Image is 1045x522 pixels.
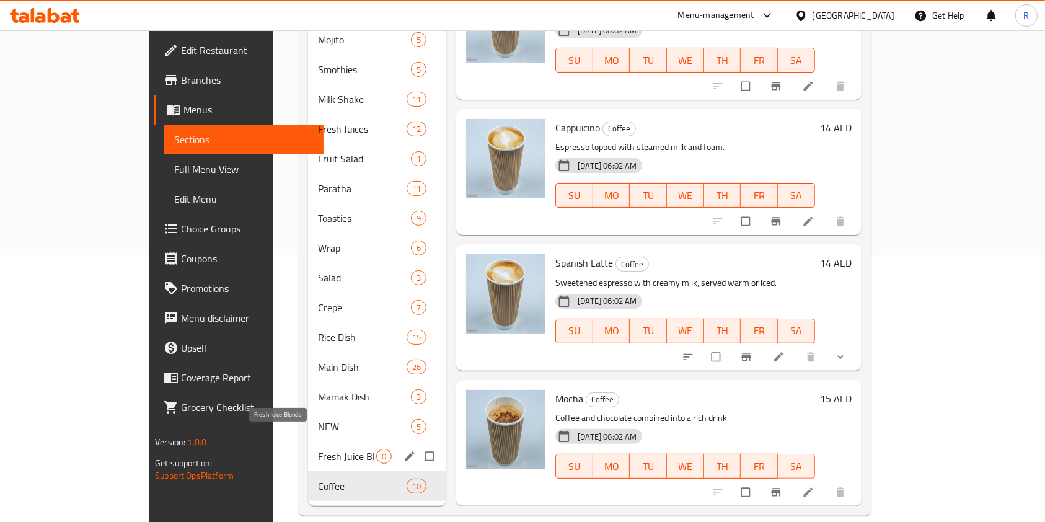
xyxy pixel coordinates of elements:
span: FR [746,322,773,340]
div: Toasties9 [308,203,446,233]
span: Fresh Juice Blends [318,449,376,464]
a: Choice Groups [154,214,324,244]
span: Cappuicino [555,118,600,137]
span: Coupons [181,251,314,266]
div: items [411,211,426,226]
a: Edit menu item [802,486,817,498]
span: Select to update [734,210,760,233]
span: SA [783,51,810,69]
span: Coffee [318,479,407,493]
button: FR [741,319,778,343]
div: Mamak Dish3 [308,382,446,412]
button: SA [778,319,815,343]
span: FR [746,458,773,476]
span: Mocha [555,389,583,408]
div: items [407,122,426,136]
span: TU [635,458,662,476]
div: Smothies5 [308,55,446,84]
span: WE [672,322,699,340]
button: TH [704,48,741,73]
button: TU [630,48,667,73]
span: MO [598,458,625,476]
h6: 14 AED [820,254,852,272]
span: 11 [407,94,426,105]
button: SU [555,183,593,208]
span: 1.0.0 [188,434,207,450]
button: FR [741,183,778,208]
span: 10 [407,480,426,492]
span: TU [635,51,662,69]
span: WE [672,187,699,205]
span: TH [709,322,736,340]
span: 9 [412,213,426,224]
div: NEW5 [308,412,446,441]
a: Edit menu item [802,215,817,228]
a: Support.OpsPlatform [155,467,234,484]
span: 3 [412,272,426,284]
div: Milk Shake11 [308,84,446,114]
button: Branch-specific-item [733,343,762,371]
div: items [407,92,426,107]
p: Sweetened espresso with creamy milk, served warm or iced. [555,275,815,291]
a: Promotions [154,273,324,303]
button: delete [797,343,827,371]
span: Coverage Report [181,370,314,385]
span: 1 [412,153,426,165]
span: Choice Groups [181,221,314,236]
span: Paratha [318,181,407,196]
span: Get support on: [155,455,212,471]
span: SA [783,187,810,205]
span: 5 [412,421,426,433]
button: SU [555,454,593,479]
p: Espresso topped with steamed milk and foam. [555,139,815,155]
a: Grocery Checklist [154,392,324,422]
span: Salad [318,270,411,285]
span: TU [635,322,662,340]
button: Branch-specific-item [762,208,792,235]
div: Coffee [586,392,619,407]
button: show more [827,343,857,371]
a: Edit menu item [802,80,817,92]
span: SA [783,458,810,476]
div: Coffee [602,122,636,136]
button: TU [630,454,667,479]
span: SU [561,458,588,476]
span: 15 [407,332,426,343]
button: FR [741,48,778,73]
a: Menu disclaimer [154,303,324,333]
div: items [411,270,426,285]
span: 6 [412,242,426,254]
span: Edit Menu [174,192,314,206]
button: TH [704,454,741,479]
a: Coverage Report [154,363,324,392]
div: [GEOGRAPHIC_DATA] [813,9,894,22]
span: 11 [407,183,426,195]
span: Coffee [616,257,648,272]
span: Edit Restaurant [181,43,314,58]
span: Select to update [704,345,730,369]
span: Wrap [318,241,411,255]
img: Cappuicino [466,119,545,198]
span: 7 [412,302,426,314]
button: delete [827,73,857,100]
span: Crepe [318,300,411,315]
span: MO [598,187,625,205]
div: Main Dish26 [308,352,446,382]
svg: Show Choices [834,351,847,363]
a: Full Menu View [164,154,324,184]
button: delete [827,479,857,506]
button: delete [827,208,857,235]
span: Mamak Dish [318,389,411,404]
div: items [411,300,426,315]
span: WE [672,51,699,69]
button: FR [741,454,778,479]
img: Spanish Latte [466,254,545,334]
div: items [407,181,426,196]
span: NEW [318,419,411,434]
div: Menu-management [678,8,754,23]
div: Coffee10 [308,471,446,501]
span: Milk Shake [318,92,407,107]
p: Coffee and chocolate combined into a rich drink. [555,410,815,426]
